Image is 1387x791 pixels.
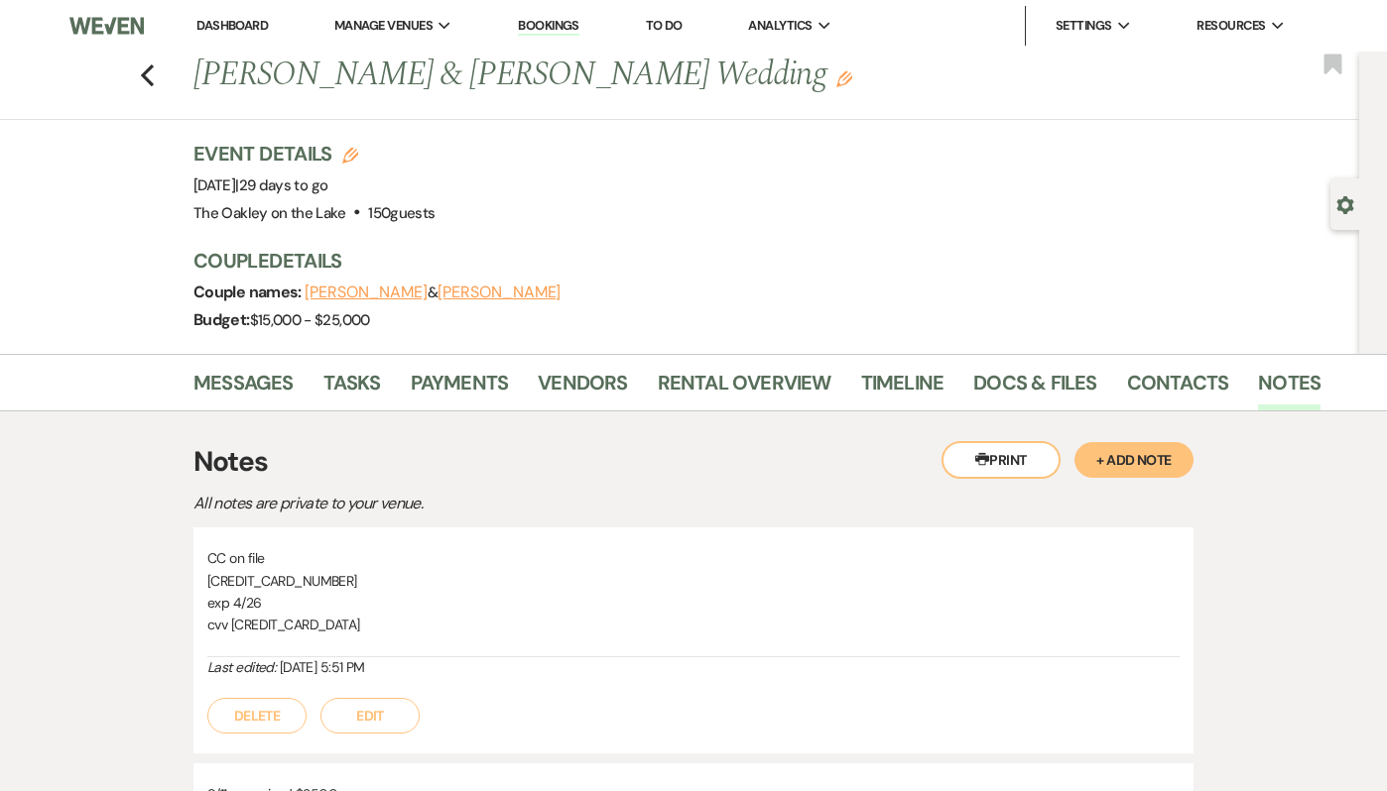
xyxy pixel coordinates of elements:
[250,310,370,330] span: $15,000 - $25,000
[207,614,1180,635] p: cvv [CREDIT_CARD_DATA]
[207,547,1180,569] p: CC on file
[1197,16,1265,36] span: Resources
[323,367,381,410] a: Tasks
[239,175,328,195] span: 29 days to go
[207,570,1180,592] p: [CREDIT_CARD_NUMBER]
[207,698,307,734] button: Delete
[235,175,327,195] span: |
[193,491,888,516] p: All notes are private to your venue.
[193,52,1082,99] h1: [PERSON_NAME] & [PERSON_NAME] Wedding
[196,17,268,34] a: Dashboard
[518,17,579,36] a: Bookings
[320,698,420,734] button: Edit
[1336,194,1354,213] button: Open lead details
[305,284,428,300] button: [PERSON_NAME]
[69,5,144,47] img: Weven Logo
[193,309,250,330] span: Budget:
[973,367,1096,410] a: Docs & Files
[1127,367,1229,410] a: Contacts
[207,658,276,676] i: Last edited:
[1056,16,1112,36] span: Settings
[193,441,1194,483] h3: Notes
[193,175,327,195] span: [DATE]
[334,16,433,36] span: Manage Venues
[193,247,1305,275] h3: Couple Details
[411,367,509,410] a: Payments
[538,367,627,410] a: Vendors
[207,592,1180,614] p: exp 4/26
[193,203,345,223] span: The Oakley on the Lake
[836,69,852,87] button: Edit
[438,284,561,300] button: [PERSON_NAME]
[658,367,831,410] a: Rental Overview
[193,367,294,410] a: Messages
[305,282,561,302] span: &
[861,367,945,410] a: Timeline
[368,203,435,223] span: 150 guests
[207,657,1180,678] div: [DATE] 5:51 PM
[942,441,1061,479] button: Print
[193,140,436,168] h3: Event Details
[1074,442,1194,478] button: + Add Note
[193,282,305,302] span: Couple names:
[748,16,812,36] span: Analytics
[646,17,683,34] a: To Do
[1258,367,1321,410] a: Notes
